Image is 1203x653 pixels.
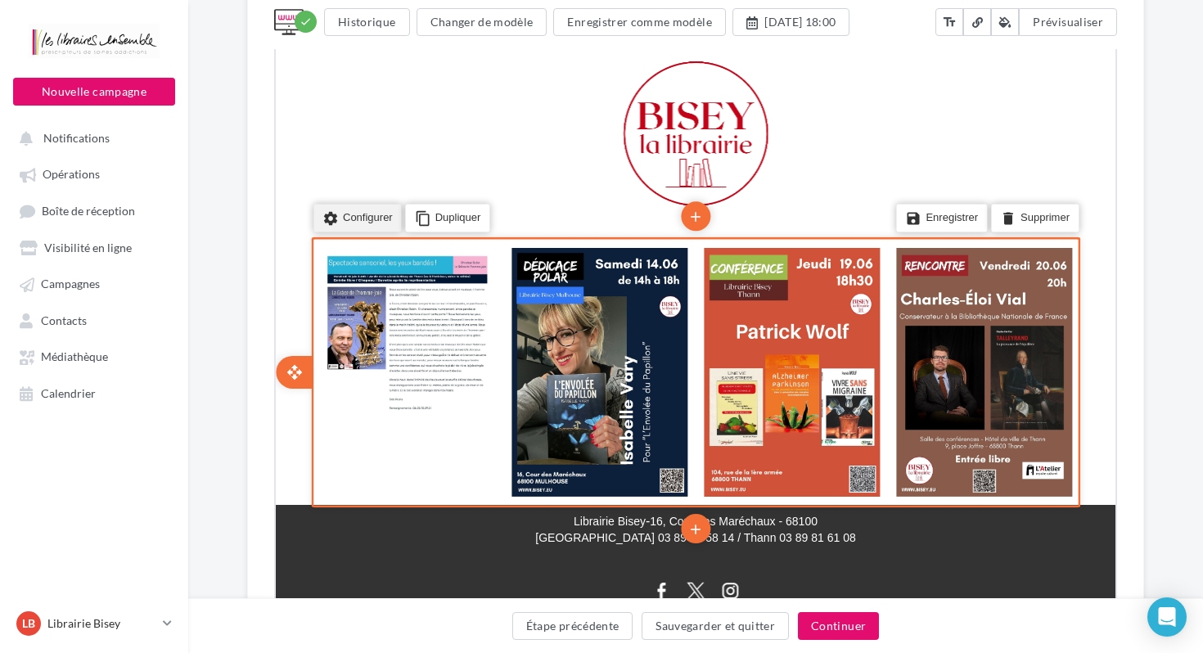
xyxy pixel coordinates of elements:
[10,305,178,335] a: Contacts
[798,612,879,640] button: Continuer
[42,204,135,218] span: Boîte de réception
[43,131,110,145] span: Notifications
[372,555,399,581] img: facebook
[942,14,957,30] i: text_fields
[935,8,963,36] button: text_fields
[412,180,428,208] i: add
[732,8,850,36] button: [DATE] 18:00
[715,182,803,209] li: Supprimer le bloc
[553,8,725,36] button: Enregistrer comme modèle
[41,277,100,291] span: Campagnes
[642,612,789,640] button: Sauvegarder et quitter
[512,612,633,640] button: Étape précédente
[41,386,96,400] span: Calendrier
[417,8,547,36] button: Changer de modèle
[22,615,35,632] span: LB
[724,184,741,207] i: delete
[47,184,63,207] i: settings
[10,341,178,371] a: Médiathèque
[370,491,374,505] span: -
[405,491,435,520] li: Ajouter un bloc
[44,241,132,254] span: Visibilité en ligne
[10,159,178,188] a: Opérations
[1033,15,1103,29] span: Prévisualiser
[10,232,178,262] a: Visibilité en ligne
[405,178,435,208] li: Ajouter un bloc
[10,123,172,152] button: Notifications
[139,184,155,207] i: content_copy
[620,182,711,209] li: Enregistrer le bloc
[10,378,178,408] a: Calendrier
[259,508,579,521] span: [GEOGRAPHIC_DATA] 03 89 46 58 14 / Thann 03 89 81 61 08
[13,608,175,639] a: LB Librairie Bisey
[620,225,796,474] img: Affiche_Talleyrand_.jpg
[295,11,317,33] div: Modifications enregistrées
[1019,8,1117,36] button: Prévisualiser
[38,182,126,209] li: Configurer le bloc
[629,184,646,207] i: save
[41,350,108,364] span: Médiathèque
[298,492,542,505] span: Librairie Bisey 16, Cour des Maréchaux - 68100
[300,16,312,28] i: check
[412,493,428,520] i: add
[10,268,178,298] a: Campagnes
[41,313,87,327] span: Contacts
[1147,597,1187,637] div: Open Intercom Messenger
[324,8,410,36] button: Historique
[47,615,156,632] p: Librairie Bisey
[428,225,604,474] img: Wolf_2.jpg
[130,182,214,209] li: Dupliquer le bloc
[43,168,100,182] span: Opérations
[13,78,175,106] button: Nouvelle campagne
[10,196,178,226] a: Boîte de réception
[11,341,27,358] i: open_with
